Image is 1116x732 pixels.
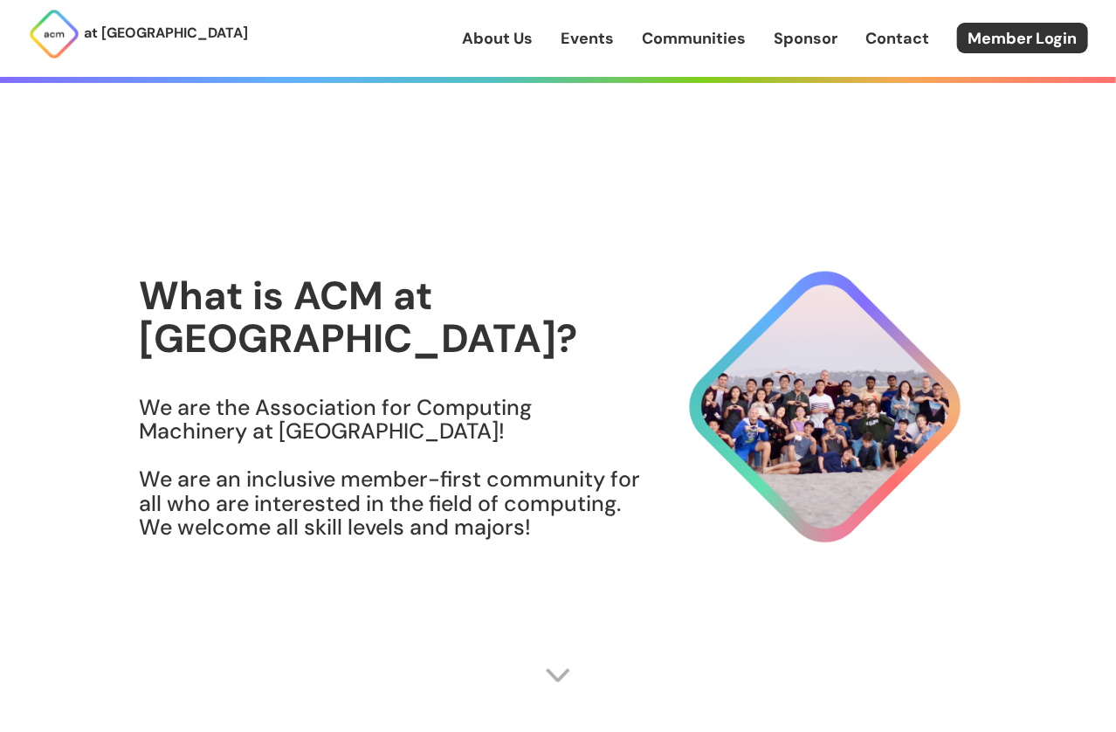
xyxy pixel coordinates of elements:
img: ACM Logo [28,8,80,60]
p: at [GEOGRAPHIC_DATA] [84,22,248,45]
a: Sponsor [774,27,837,50]
img: About Hero Image [642,255,977,559]
a: Member Login [957,23,1088,53]
h3: We are the Association for Computing Machinery at [GEOGRAPHIC_DATA]! We are an inclusive member-f... [139,396,642,540]
a: Communities [642,27,746,50]
h1: What is ACM at [GEOGRAPHIC_DATA]? [139,274,642,361]
img: Scroll Arrow [545,662,571,688]
a: at [GEOGRAPHIC_DATA] [28,8,248,60]
a: About Us [462,27,533,50]
a: Events [561,27,614,50]
a: Contact [865,27,929,50]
